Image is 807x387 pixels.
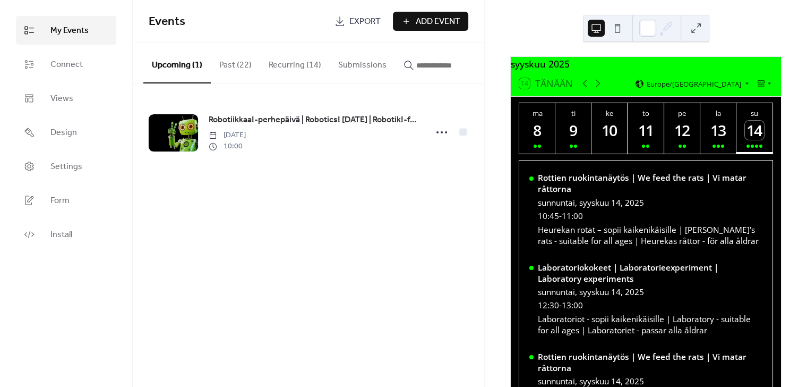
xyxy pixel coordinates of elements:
[327,12,389,31] a: Export
[330,43,395,82] button: Submissions
[511,57,781,71] div: syyskuu 2025
[559,300,562,311] span: -
[538,172,763,195] div: Rottien ruokintanäytös | We feed the rats | Vi matar råttorna
[559,211,562,222] span: -
[50,92,73,105] span: Views
[564,121,583,140] div: 9
[673,121,692,140] div: 12
[50,127,77,139] span: Design
[628,103,664,154] button: to11
[16,152,116,181] a: Settings
[149,10,185,33] span: Events
[16,118,116,147] a: Design
[16,16,116,45] a: My Events
[538,224,763,247] div: Heurekan rotat – sopii kaikenikäisille | [PERSON_NAME]'s rats - suitable for all ages | Heurekas ...
[50,229,72,241] span: Install
[555,103,591,154] button: ti9
[416,15,460,28] span: Add Event
[260,43,330,82] button: Recurring (14)
[703,108,733,118] div: la
[519,103,555,154] button: ma8
[591,103,628,154] button: ke10
[538,287,763,298] div: sunnuntai, syyskuu 14, 2025
[538,262,763,284] div: Laboratoriokokeet | Laboratorieexperiment | Laboratory experiments
[16,50,116,79] a: Connect
[538,197,763,208] div: sunnuntai, syyskuu 14, 2025
[740,108,769,118] div: su
[538,300,559,311] span: 12:30
[209,113,420,127] a: Robotiikkaa!-perhepäivä | Robotics! [DATE] | Robotik!-familjedag
[16,220,116,249] a: Install
[209,114,420,127] span: Robotiikkaa!-perhepäivä | Robotics! [DATE] | Robotik!-familjedag
[667,108,697,118] div: pe
[50,58,83,71] span: Connect
[50,195,70,207] span: Form
[631,108,660,118] div: to
[393,12,468,31] button: Add Event
[562,211,583,222] span: 11:00
[522,108,552,118] div: ma
[528,121,547,140] div: 8
[637,121,656,140] div: 11
[559,108,588,118] div: ti
[50,24,89,37] span: My Events
[349,15,381,28] span: Export
[595,108,624,118] div: ke
[562,300,583,311] span: 13:00
[209,130,246,141] span: [DATE]
[664,103,700,154] button: pe12
[209,141,246,152] span: 10:00
[16,84,116,113] a: Views
[538,314,763,336] div: Laboratoriot - sopii kaikenikäisille | Laboratory - suitable for all ages | Laboratoriet - passar...
[538,376,763,387] div: sunnuntai, syyskuu 14, 2025
[745,121,764,140] div: 14
[16,186,116,215] a: Form
[736,103,772,154] button: su14
[700,103,736,154] button: la13
[538,351,763,374] div: Rottien ruokintanäytös | We feed the rats | Vi matar råttorna
[709,121,728,140] div: 13
[143,43,211,83] button: Upcoming (1)
[647,80,741,87] span: Europe/[GEOGRAPHIC_DATA]
[211,43,260,82] button: Past (22)
[600,121,619,140] div: 10
[50,161,82,173] span: Settings
[538,211,559,222] span: 10:45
